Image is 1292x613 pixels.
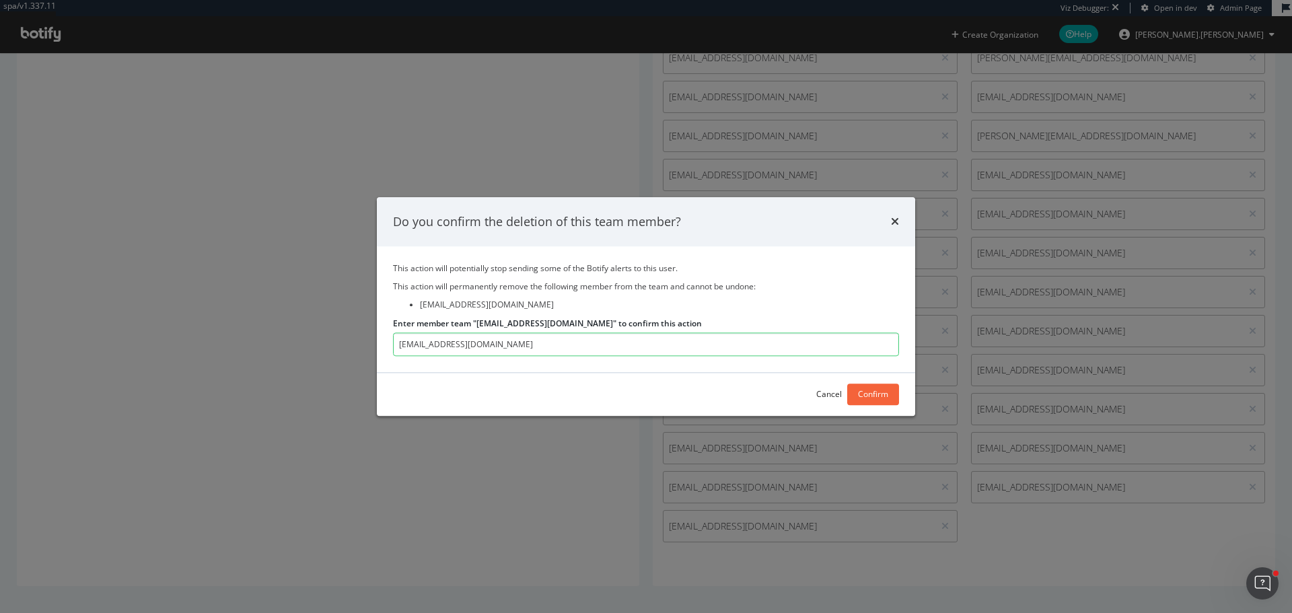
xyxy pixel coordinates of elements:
p: This action will permanently remove the following member from the team and cannot be undone: [393,281,899,293]
div: Confirm [858,389,888,400]
li: [EMAIL_ADDRESS][DOMAIN_NAME] [420,299,899,311]
label: Enter member team "[EMAIL_ADDRESS][DOMAIN_NAME]" to confirm this action [393,318,702,329]
iframe: Intercom live chat [1246,567,1279,600]
div: times [891,213,899,231]
p: This action will potentially stop sending some of the Botify alerts to this user. [393,263,899,275]
div: Cancel [816,389,842,400]
button: Confirm [847,384,899,405]
div: Do you confirm the deletion of this team member? [393,213,681,231]
div: modal [377,197,915,416]
button: Cancel [816,384,842,405]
